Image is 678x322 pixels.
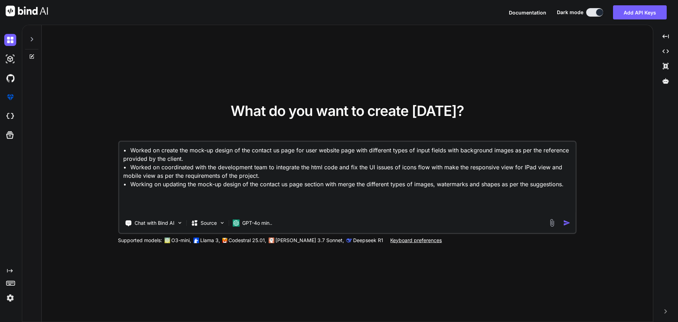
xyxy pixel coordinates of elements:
[119,142,576,214] textarea: • Worked on create the mock-up design of the contact us page for user website page with different...
[390,237,442,244] p: Keyboard preferences
[164,238,170,243] img: GPT-4
[200,237,220,244] p: Llama 3,
[4,72,16,84] img: githubDark
[222,238,227,243] img: Mistral-AI
[177,220,183,226] img: Pick Tools
[548,219,556,227] img: attachment
[171,237,191,244] p: O3-mini,
[509,9,546,16] button: Documentation
[613,5,667,19] button: Add API Keys
[346,238,352,243] img: claude
[118,237,162,244] p: Supported models:
[557,9,583,16] span: Dark mode
[231,102,464,119] span: What do you want to create [DATE]?
[4,34,16,46] img: darkChat
[353,237,383,244] p: Deepseek R1
[4,53,16,65] img: darkAi-studio
[201,219,217,227] p: Source
[193,238,199,243] img: Llama2
[219,220,225,226] img: Pick Models
[228,237,266,244] p: Codestral 25.01,
[232,219,239,227] img: GPT-4o mini
[6,6,48,16] img: Bind AI
[275,237,344,244] p: [PERSON_NAME] 3.7 Sonnet,
[4,91,16,103] img: premium
[268,238,274,243] img: claude
[242,219,272,227] p: GPT-4o min..
[509,10,546,16] span: Documentation
[563,219,571,227] img: icon
[135,219,174,227] p: Chat with Bind AI
[4,292,16,304] img: settings
[4,110,16,122] img: cloudideIcon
